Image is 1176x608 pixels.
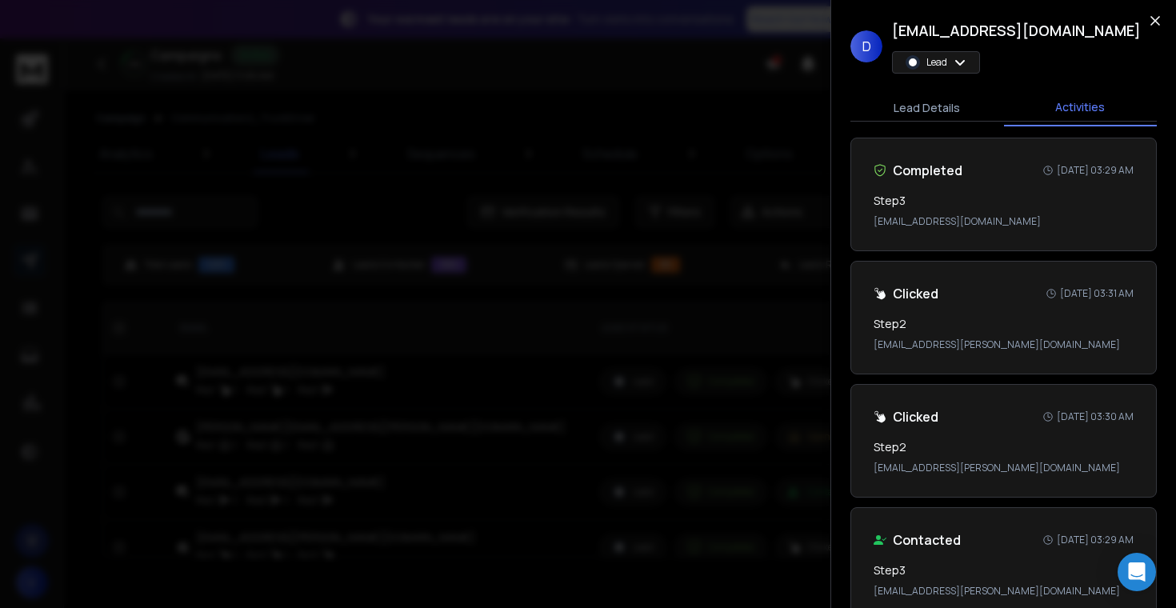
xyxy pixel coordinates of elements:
[1004,90,1158,126] button: Activities
[850,90,1004,126] button: Lead Details
[874,462,1134,474] p: [EMAIL_ADDRESS][PERSON_NAME][DOMAIN_NAME]
[874,439,906,455] h3: Step 2
[874,338,1134,351] p: [EMAIL_ADDRESS][PERSON_NAME][DOMAIN_NAME]
[850,30,882,62] span: D
[874,193,906,209] h3: Step 3
[874,316,906,332] h3: Step 2
[1118,553,1156,591] div: Open Intercom Messenger
[1057,534,1134,546] p: [DATE] 03:29 AM
[874,284,938,303] div: Clicked
[874,215,1134,228] p: [EMAIL_ADDRESS][DOMAIN_NAME]
[1057,410,1134,423] p: [DATE] 03:30 AM
[874,530,961,550] div: Contacted
[874,407,938,426] div: Clicked
[874,161,962,180] div: Completed
[874,585,1134,598] p: [EMAIL_ADDRESS][PERSON_NAME][DOMAIN_NAME]
[1057,164,1134,177] p: [DATE] 03:29 AM
[892,19,1141,42] h1: [EMAIL_ADDRESS][DOMAIN_NAME]
[1060,287,1134,300] p: [DATE] 03:31 AM
[874,562,906,578] h3: Step 3
[926,56,947,69] p: Lead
